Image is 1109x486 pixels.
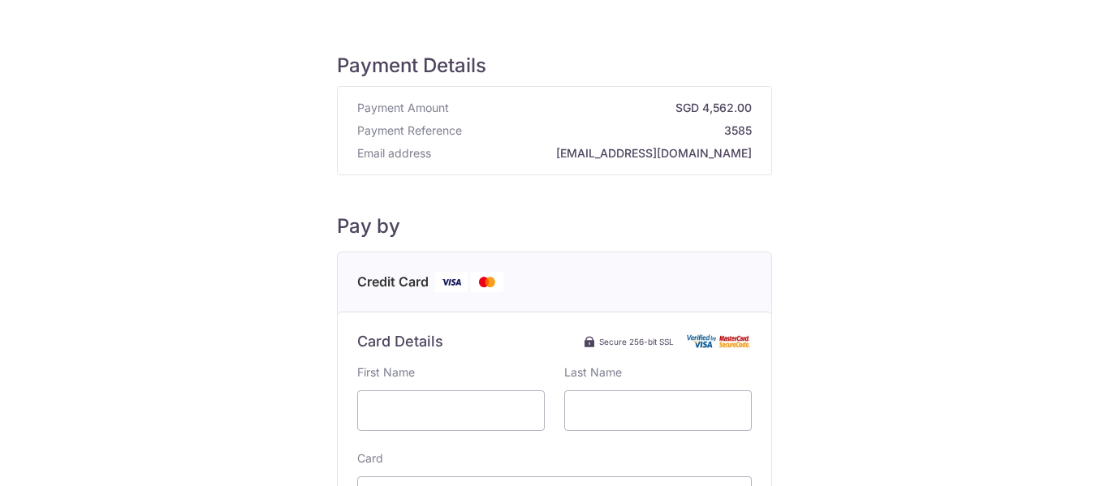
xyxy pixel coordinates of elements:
[438,145,752,161] strong: [EMAIL_ADDRESS][DOMAIN_NAME]
[357,332,443,351] h6: Card Details
[357,364,415,381] label: First Name
[357,450,383,467] label: Card
[357,123,462,139] span: Payment Reference
[564,364,622,381] label: Last Name
[337,54,772,78] h5: Payment Details
[357,100,449,116] span: Payment Amount
[337,214,772,239] h5: Pay by
[455,100,752,116] strong: SGD 4,562.00
[471,272,503,292] img: Mastercard
[599,335,674,348] span: Secure 256-bit SSL
[357,145,431,161] span: Email address
[687,334,752,348] img: Card secure
[357,272,429,292] span: Credit Card
[468,123,752,139] strong: 3585
[435,272,468,292] img: Visa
